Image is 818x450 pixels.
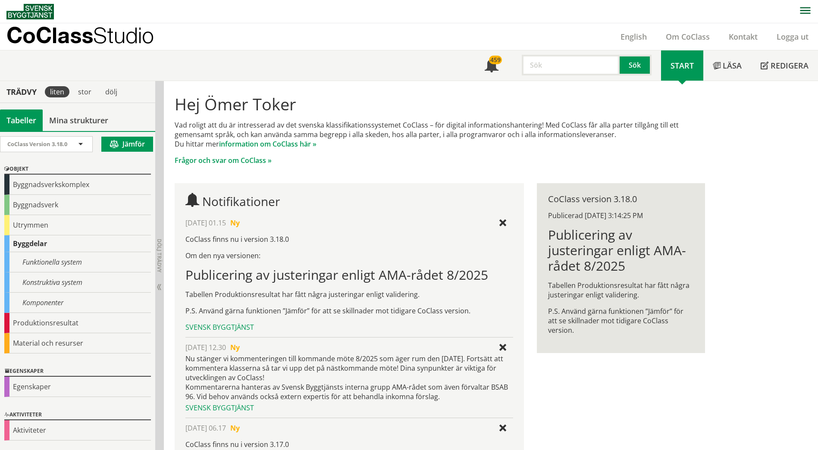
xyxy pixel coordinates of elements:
p: P.S. Använd gärna funktionen ”Jämför” för att se skillnader mot tidigare CoClass version. [185,306,513,316]
a: Redigera [751,50,818,81]
div: CoClass version 3.18.0 [548,194,693,204]
span: Dölj trädvy [156,239,163,272]
div: 459 [489,56,502,64]
p: Vad roligt att du är intresserad av det svenska klassifikationssystemet CoClass – för digital inf... [175,120,705,149]
div: stor [73,86,97,97]
p: Tabellen Produktionsresultat har fått några justeringar enligt validering. [548,281,693,300]
input: Sök [522,55,620,75]
div: Material och resurser [4,333,151,353]
button: Sök [620,55,652,75]
div: Nu stänger vi kommenteringen till kommande möte 8/2025 som äger rum den [DATE]. Fortsätt att komm... [185,354,513,401]
a: Läsa [703,50,751,81]
span: Notifikationer [485,59,498,73]
div: Konstruktiva system [4,272,151,293]
span: Studio [93,22,154,48]
h1: Publicering av justeringar enligt AMA-rådet 8/2025 [185,267,513,283]
p: Om den nya versionen: [185,251,513,260]
div: Publicerad [DATE] 3:14:25 PM [548,211,693,220]
span: Läsa [723,60,742,71]
div: Aktiviteter [4,420,151,441]
p: CoClass [6,30,154,40]
div: Byggnadsverkskomplex [4,175,151,195]
a: Logga ut [767,31,818,42]
div: Svensk Byggtjänst [185,322,513,332]
div: Utrymmen [4,215,151,235]
button: Jämför [101,137,153,152]
a: English [611,31,656,42]
span: [DATE] 01.15 [185,218,226,228]
div: Aktiviteter [4,410,151,420]
a: Start [661,50,703,81]
span: Ny [230,423,240,433]
a: Kontakt [719,31,767,42]
span: Start [671,60,694,71]
a: Frågor och svar om CoClass » [175,156,272,165]
a: Om CoClass [656,31,719,42]
h1: Publicering av justeringar enligt AMA-rådet 8/2025 [548,227,693,274]
div: Egenskaper [4,377,151,397]
div: Komponenter [4,293,151,313]
div: Byggnadsverk [4,195,151,215]
a: information om CoClass här » [219,139,317,149]
div: Byggdelar [4,235,151,252]
div: Trädvy [2,87,41,97]
p: P.S. Använd gärna funktionen ”Jämför” för att se skillnader mot tidigare CoClass version. [548,306,693,335]
a: 459 [475,50,508,81]
p: Tabellen Produktionsresultat har fått några justeringar enligt validering. [185,290,513,299]
div: Produktionsresultat [4,313,151,333]
span: [DATE] 06.17 [185,423,226,433]
a: Mina strukturer [43,109,115,131]
h1: Hej Ömer Toker [175,94,705,113]
a: CoClassStudio [6,23,172,50]
div: dölj [100,86,122,97]
span: [DATE] 12.30 [185,343,226,352]
span: Redigera [771,60,809,71]
span: CoClass Version 3.18.0 [7,140,67,148]
div: Egenskaper [4,366,151,377]
span: Ny [230,218,240,228]
div: Svensk Byggtjänst [185,403,513,412]
p: CoClass finns nu i version 3.17.0 [185,440,513,449]
img: Svensk Byggtjänst [6,4,54,19]
div: Funktionella system [4,252,151,272]
span: Ny [230,343,240,352]
div: liten [45,86,69,97]
div: Objekt [4,164,151,175]
span: Notifikationer [202,193,280,209]
p: CoClass finns nu i version 3.18.0 [185,234,513,244]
